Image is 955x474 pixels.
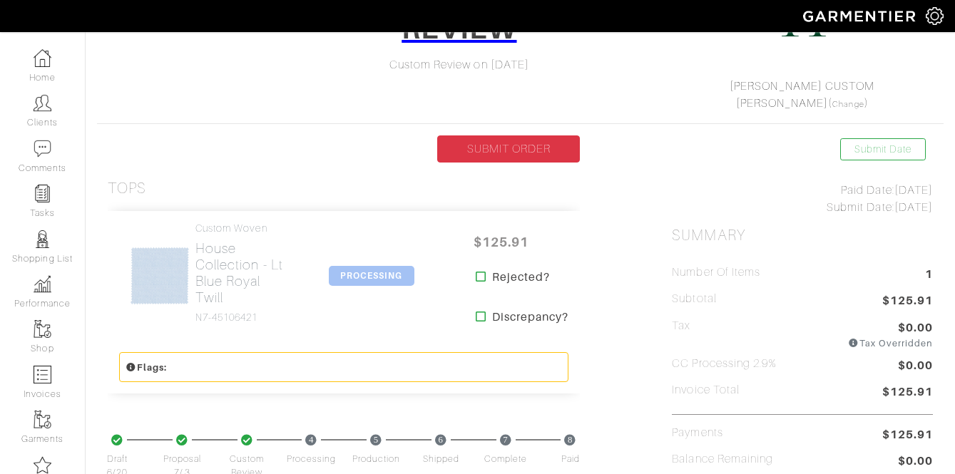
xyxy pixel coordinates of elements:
h5: Payments [672,426,722,440]
span: Paid Date: [841,184,894,197]
img: fgXXQhFcKjB4g4yRBGNMrd1U [130,246,190,306]
a: [PERSON_NAME] CUSTOM [730,80,874,93]
span: 6 [435,434,447,445]
small: Flags: [126,362,167,373]
img: companies-icon-14a0f246c7e91f24465de634b560f0151b0cc5c9ce11af5fac52e6d7d6371812.png [34,456,51,474]
span: Shipped [423,453,459,466]
h4: Custom Woven [195,222,291,235]
img: graph-8b7af3c665d003b59727f371ae50e7771705bf0c487971e6e97d053d13c5068d.png [34,275,51,293]
span: 5 [370,434,382,445]
span: 1 [925,266,933,285]
span: Submit Date: [827,201,894,214]
img: clients-icon-6bae9207a08558b7cb47a8932f037763ab4055f8c8b6bfacd5dc20c3e0201464.png [34,94,51,112]
img: gear-icon-white-bd11855cb880d31180b6d7d6211b90ccbf57a29d726f0c71d8c61bd08dd39cc2.png [926,7,944,25]
span: $125.91 [459,227,544,257]
img: garments-icon-b7da505a4dc4fd61783c78ac3ca0ef83fa9d6f193b1c9dc38574b1d14d53ca28.png [34,320,51,338]
strong: Discrepancy? [492,309,569,326]
h5: Subtotal [672,292,716,306]
img: dashboard-icon-dbcd8f5a0b271acd01030246c82b418ddd0df26cd7fceb0bd07c9910d44c42f6.png [34,49,51,67]
span: $125.91 [882,292,933,311]
a: Custom Woven House Collection - Lt Blue Royal Twill N7-45106421 [195,222,291,324]
img: stylists-icon-eb353228a002819b7ec25b43dbf5f0378dd9e0616d9560372ff212230b889e62.png [34,230,51,248]
span: $125.91 [882,383,933,403]
img: orders-icon-0abe47150d42831381b5fb84f609e132dff9fe21cb692f30cb5eec754e2cba89.png [34,366,51,383]
h5: Balance Remaining [672,453,773,466]
span: 4 [305,434,317,445]
img: garments-icon-b7da505a4dc4fd61783c78ac3ca0ef83fa9d6f193b1c9dc38574b1d14d53ca28.png [34,411,51,428]
a: Submit Date [840,138,926,160]
span: $0.00 [898,453,933,472]
img: comment-icon-a0a6a9ef722e966f86d9cbdc48e553b5cf19dbc54f86b18d962a5391bc8f6eb6.png [34,140,51,158]
span: 7 [500,434,512,445]
strong: Rejected? [492,269,550,286]
h5: CC Processing 2.9% [672,357,777,371]
h2: House Collection - Lt Blue Royal Twill [195,240,291,306]
span: $0.00 [898,357,933,376]
img: reminder-icon-8004d30b9f0a5d33ae49ab947aed9ed385cf756f9e5892f1edd6e32f2345188e.png [34,185,51,202]
span: Complete [484,453,527,466]
div: ( ) [678,78,926,112]
a: [PERSON_NAME] [736,97,829,110]
h5: Invoice Total [672,383,740,397]
span: Processing [287,453,337,466]
span: Paid [561,453,580,466]
span: PROCESSING [329,266,414,286]
img: garmentier-logo-header-white-b43fb05a5012e4ada735d5af1a66efaba907eab6374d6393d1fbf88cb4ef424d.png [796,4,926,29]
span: $125.91 [882,426,933,443]
h5: Tax [672,319,690,344]
div: Tax Overridden [848,336,933,350]
span: $0.00 [898,319,933,336]
h2: Summary [672,227,933,244]
h3: Tops [108,180,146,197]
div: Custom Review on [DATE] [329,56,590,73]
span: Production [352,453,401,466]
a: PROCESSING [329,269,414,282]
h5: Number of Items [672,266,760,279]
h4: N7-45106421 [195,311,291,324]
div: [DATE] [DATE] [672,182,933,216]
a: SUBMIT ORDER [437,135,580,163]
a: Change [832,100,864,108]
span: 8 [564,434,576,445]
